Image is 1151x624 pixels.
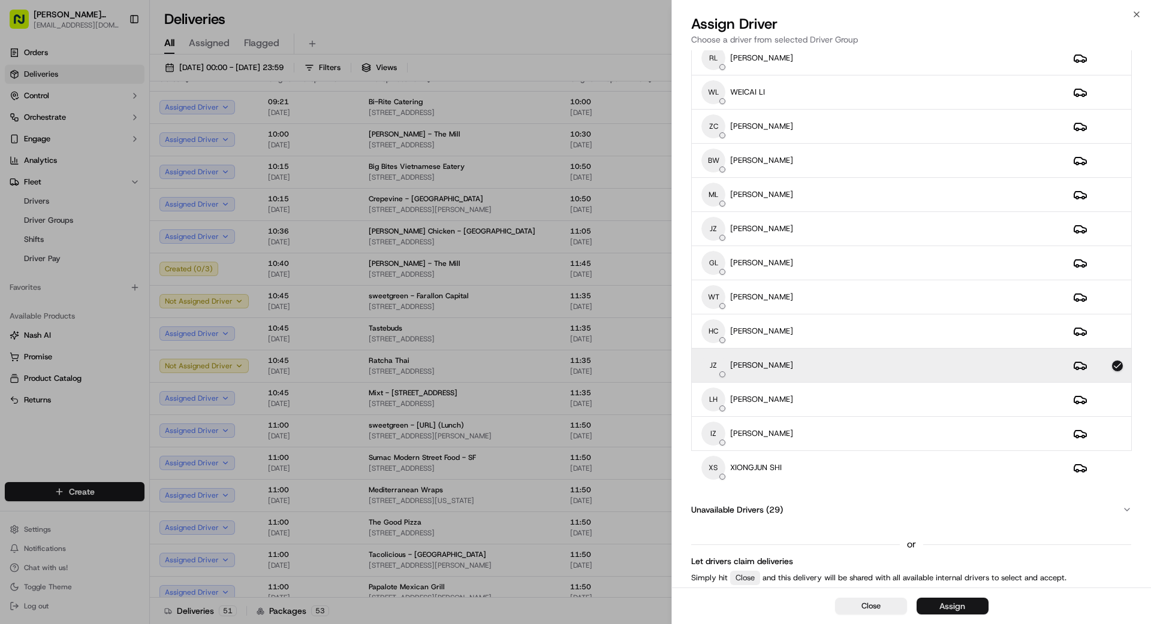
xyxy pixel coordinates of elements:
img: 4281594248423_2fcf9dad9f2a874258b8_72.png [25,114,47,136]
a: 💻API Documentation [97,263,197,284]
span: WT [701,285,725,309]
p: XIONGJUN SHI [730,462,782,473]
span: BW [701,149,725,172]
img: bettytllc [12,174,31,193]
p: [PERSON_NAME] [730,121,793,132]
p: [PERSON_NAME] [730,360,793,371]
h2: Assign Driver [691,14,1132,34]
button: See all [186,153,218,168]
button: Assign [917,598,989,614]
span: XS [701,456,725,480]
div: Start new chat [54,114,197,126]
p: WEICAI LI [730,87,765,98]
span: bettytllc [37,186,67,195]
div: 📗 [12,269,22,278]
p: [PERSON_NAME] [730,223,793,234]
img: 1736555255976-a54dd68f-1ca7-489b-9aae-adbdc363a1c4 [12,114,34,136]
span: API Documentation [113,268,192,280]
div: Assign [939,600,965,612]
p: [PERSON_NAME] [730,428,793,439]
span: RL [701,46,725,70]
span: GL [701,251,725,275]
span: bettytllc [37,218,67,228]
span: JZ [701,353,725,377]
span: Knowledge Base [24,268,92,280]
span: Unavailable Drivers [691,504,764,516]
button: Start new chat [204,118,218,132]
span: • [69,186,73,195]
p: [PERSON_NAME] [730,155,793,166]
span: • [69,218,73,228]
p: [PERSON_NAME] [730,292,793,302]
span: WL [701,80,725,104]
span: Close [861,601,881,611]
button: Close [835,598,907,614]
a: Powered byPylon [85,296,145,306]
h2: Let drivers claim deliveries [691,554,1132,568]
input: Got a question? Start typing here... [31,77,216,90]
p: [PERSON_NAME] [730,394,793,405]
a: 📗Knowledge Base [7,263,97,284]
div: We're available if you need us! [54,126,165,136]
span: Pylon [119,297,145,306]
span: 7月31日 [76,218,104,228]
span: IZ [701,422,725,446]
p: [PERSON_NAME] [730,258,793,268]
span: 9月10日 [76,186,104,195]
p: [PERSON_NAME] [730,189,793,200]
span: HC [701,319,725,343]
span: LH [701,387,725,411]
div: Close [730,571,760,585]
p: Simply hit and this delivery will be shared with all available internal drivers to select and acc... [691,571,1132,585]
p: Choose a driver from selected Driver Group [691,34,1132,46]
div: 💻 [101,269,111,278]
p: [PERSON_NAME] [730,53,793,63]
span: ZC [701,114,725,138]
p: [PERSON_NAME] [730,326,793,337]
span: ML [701,183,725,207]
span: or [907,537,916,552]
div: Past conversations [12,156,80,165]
p: Welcome 👋 [12,48,218,67]
img: Nash [12,12,36,36]
img: bettytllc [12,207,31,226]
span: ( 29 ) [766,504,783,516]
button: Unavailable Drivers(29) [691,494,1132,525]
span: JZ [701,217,725,241]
